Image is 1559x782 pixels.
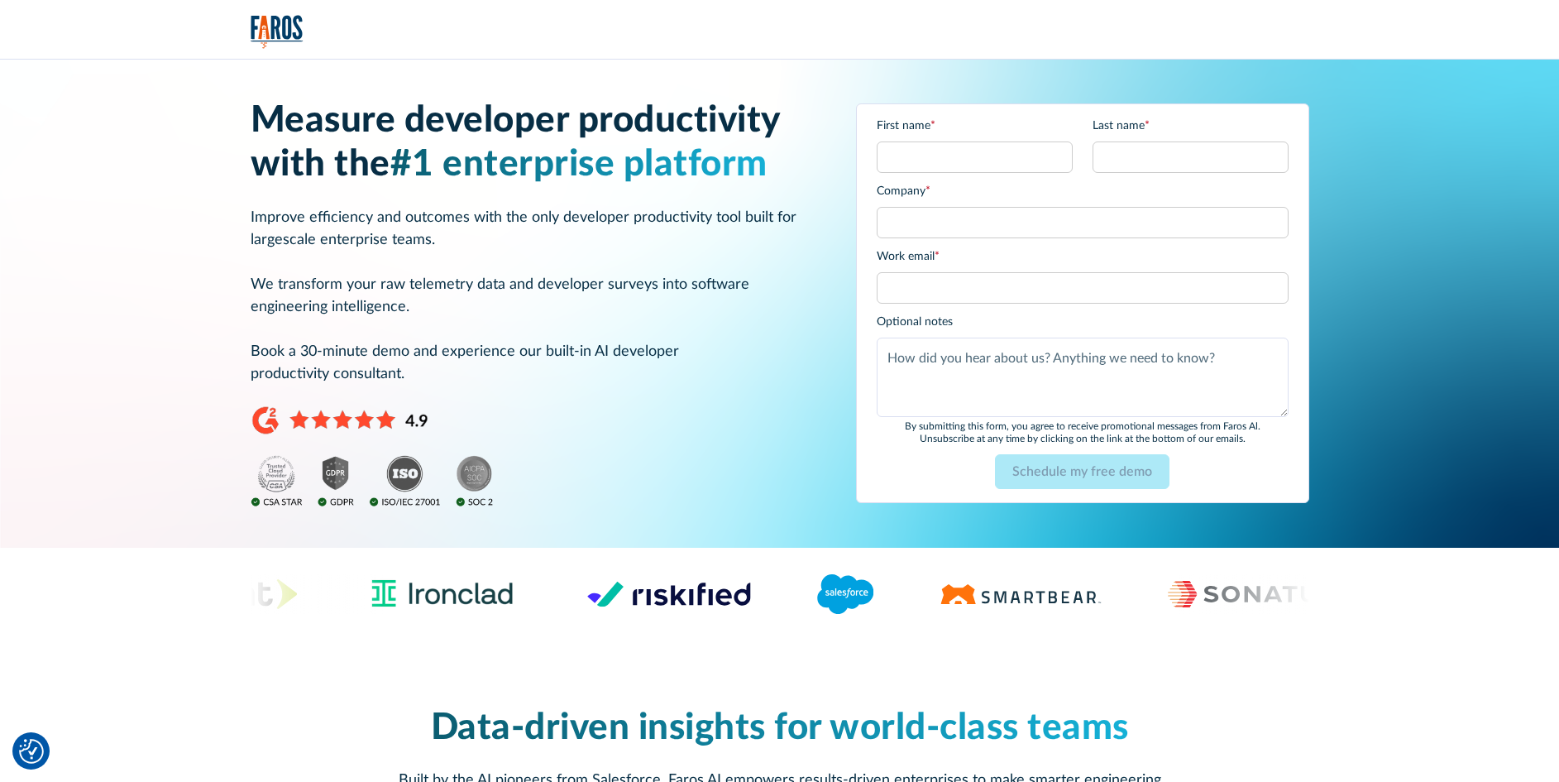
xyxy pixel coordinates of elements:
label: First name [877,118,1073,135]
img: Logo of the software testing platform SmartBear. [940,584,1102,604]
img: ISO, GDPR, SOC2, and CSA Star compliance badges [251,455,494,508]
span: Data-driven insights for world-class teams [431,710,1129,746]
label: Company [877,183,1289,200]
h1: Measure developer productivity with the [251,99,816,187]
img: Logo of the CRM platform Salesforce. [817,574,874,614]
form: Email Form [877,118,1289,489]
img: Ironclad Logo [364,574,520,614]
label: Optional notes [877,314,1289,331]
img: Revisit consent button [19,739,44,764]
img: Logo of the analytics and reporting company Faros. [251,15,304,49]
img: 4.9 stars on G2 [251,405,428,435]
a: home [251,15,304,49]
input: Schedule my free demo [995,454,1169,489]
div: By submitting this form, you agree to receive promotional messages from Faros Al. Unsubscribe at ... [877,420,1289,444]
img: Sonatus Logo [1168,580,1335,607]
button: Cookie Settings [19,739,44,764]
label: Work email [877,248,1289,266]
label: Last name [1093,118,1289,135]
p: Improve efficiency and outcomes with the only developer productivity tool built for largescale en... [251,207,816,386]
img: Logo of the risk management platform Riskified. [587,581,751,607]
span: #1 enterprise platform [390,146,768,183]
